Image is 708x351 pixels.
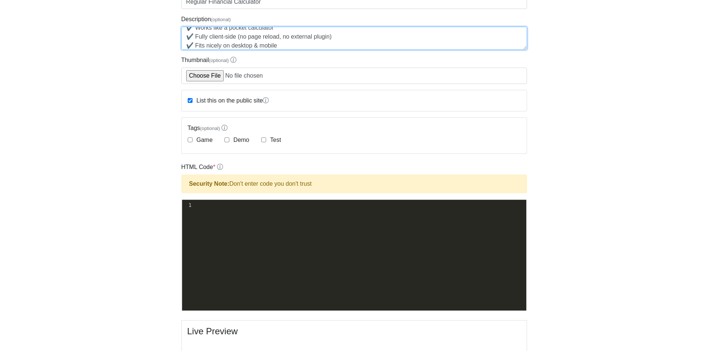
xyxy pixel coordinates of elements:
[211,17,231,22] span: (optional)
[195,136,213,144] label: Game
[209,58,229,63] span: (optional)
[269,136,281,144] label: Test
[188,124,521,133] label: Tags
[181,15,231,24] label: Description
[195,96,269,105] label: List this on the public site
[181,175,527,193] div: Don't enter code you don't trust
[189,181,229,187] strong: Security Note:
[181,56,237,65] label: Thumbnail
[232,136,249,144] label: Demo
[187,326,521,337] h4: Live Preview
[200,126,220,131] span: (optional)
[181,163,223,172] label: HTML Code
[182,201,193,209] div: 1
